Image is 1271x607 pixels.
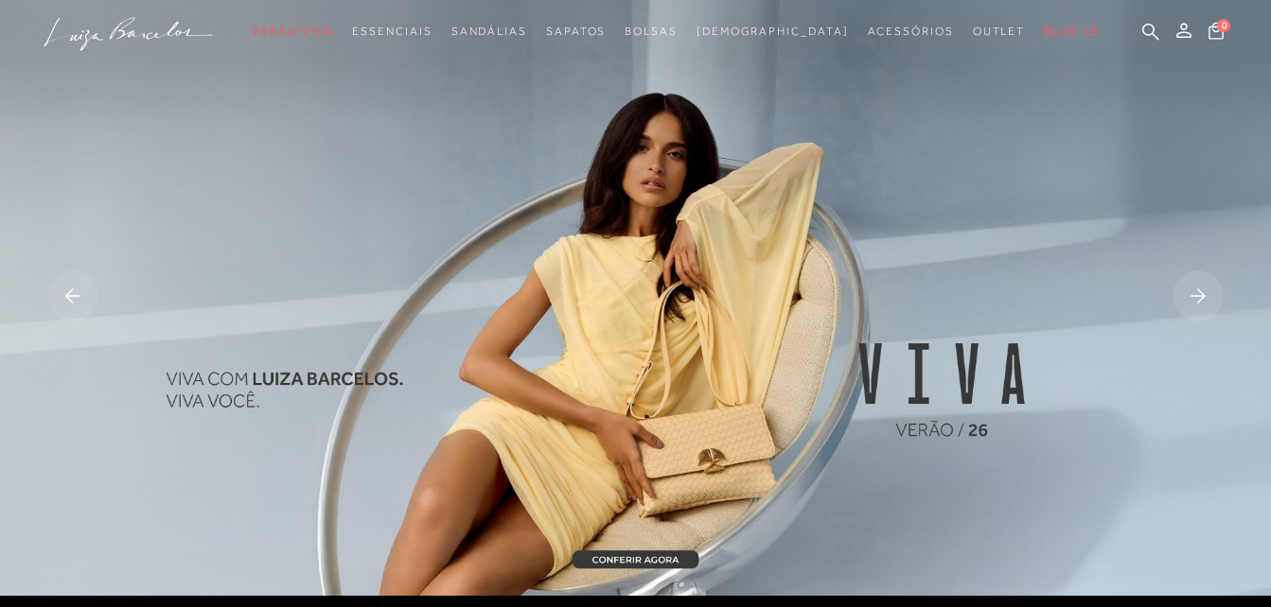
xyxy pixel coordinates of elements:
span: Outlet [973,25,1026,38]
a: noSubCategoriesText [352,14,432,49]
a: BLOG LB [1044,14,1099,49]
span: 0 [1217,19,1230,32]
span: Verão Viva [252,25,333,38]
a: noSubCategoriesText [252,14,333,49]
span: Sandálias [451,25,527,38]
span: [DEMOGRAPHIC_DATA] [697,25,849,38]
a: noSubCategoriesText [973,14,1026,49]
span: BLOG LB [1044,25,1099,38]
a: noSubCategoriesText [546,14,606,49]
a: noSubCategoriesText [451,14,527,49]
button: 0 [1203,21,1229,46]
a: noSubCategoriesText [625,14,678,49]
span: Acessórios [868,25,954,38]
span: Essenciais [352,25,432,38]
span: Sapatos [546,25,606,38]
span: Bolsas [625,25,678,38]
a: noSubCategoriesText [697,14,849,49]
a: noSubCategoriesText [868,14,954,49]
